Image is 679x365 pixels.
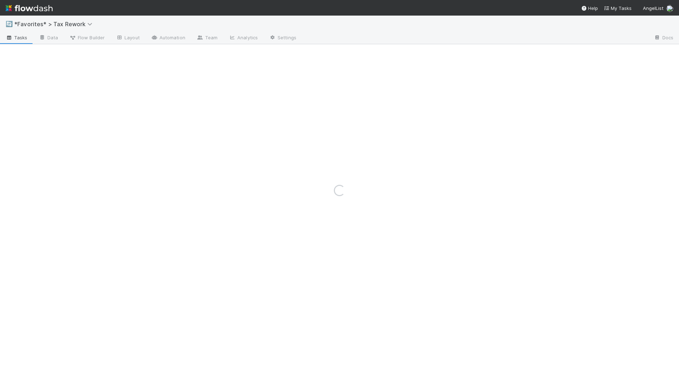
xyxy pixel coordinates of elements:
img: logo-inverted-e16ddd16eac7371096b0.svg [6,2,53,14]
img: avatar_04ed6c9e-3b93-401c-8c3a-8fad1b1fc72c.png [666,5,673,12]
span: AngelList [643,5,663,11]
span: My Tasks [604,5,632,11]
div: Help [581,5,598,12]
a: My Tasks [604,5,632,12]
